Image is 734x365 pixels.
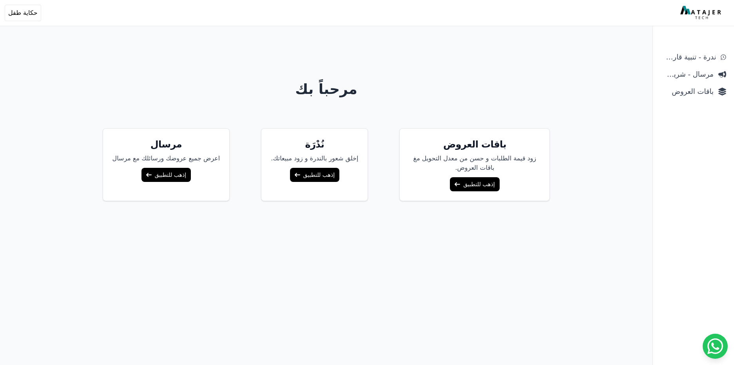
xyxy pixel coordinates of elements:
p: زود قيمة الطلبات و حسن من معدل التحويل مغ باقات العروض. [409,154,540,173]
img: MatajerTech Logo [680,6,723,20]
a: إذهب للتطبيق [450,177,499,191]
h5: مرسال [112,138,220,151]
h5: باقات العروض [409,138,540,151]
span: باقات العروض [661,86,714,97]
p: إخلق شعور بالندرة و زود مبيعاتك. [271,154,358,163]
h1: مرحباً بك [25,81,627,97]
button: حكاية طفل [5,5,41,21]
a: إذهب للتطبيق [141,168,191,182]
span: حكاية طفل [8,8,38,18]
a: إذهب للتطبيق [290,168,339,182]
h5: نُدْرَة [271,138,358,151]
p: اعرض جميع عروضك ورسائلك مع مرسال [112,154,220,163]
span: مرسال - شريط دعاية [661,69,714,80]
span: ندرة - تنبية قارب علي النفاذ [661,52,716,63]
